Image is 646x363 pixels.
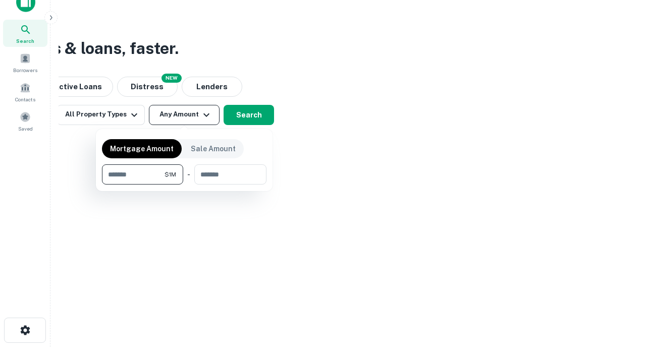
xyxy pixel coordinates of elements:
[596,282,646,331] iframe: Chat Widget
[191,143,236,154] p: Sale Amount
[165,170,176,179] span: $1M
[110,143,174,154] p: Mortgage Amount
[187,164,190,185] div: -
